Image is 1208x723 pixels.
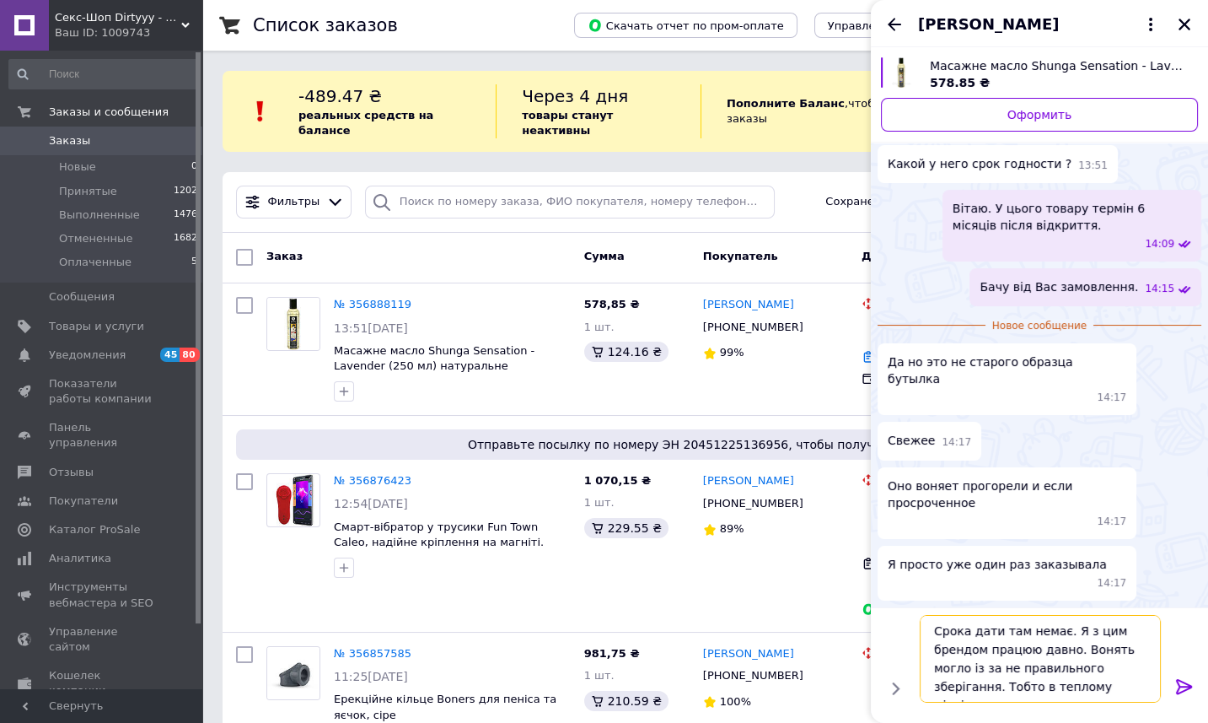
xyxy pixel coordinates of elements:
[918,13,1059,35] span: [PERSON_NAME]
[703,646,794,662] a: [PERSON_NAME]
[884,14,905,35] button: Назад
[174,231,197,246] span: 1682
[365,186,775,219] input: Поиск по номеру заказа, ФИО покупателя, номеру телефона, Email, номеру накладной
[918,13,1161,35] button: [PERSON_NAME]
[334,344,534,388] a: Масажне масло Shunga Sensation - Lavender (250 мл) натуральне зволожуюче
[8,59,199,89] input: Поиск
[49,522,140,537] span: Каталог ProSale
[160,348,180,362] span: 45
[584,342,668,362] div: 124.16 ₴
[49,494,118,509] span: Покупатели
[703,250,778,262] span: Покупатель
[49,319,144,334] span: Товары и услуги
[49,289,115,305] span: Сообщения
[888,353,1126,387] span: Да но это не старого образца бутылка
[49,624,156,655] span: Управление сайтом
[55,10,181,25] span: Секс-Шоп Dirtyyy - Включи любовь!
[59,159,96,175] span: Новые
[191,255,197,270] span: 5
[985,319,1093,333] span: Новое сообщение
[727,97,845,110] b: Пополните Баланс
[703,497,803,510] span: [PHONE_NUMBER]
[59,208,140,223] span: Выполненные
[334,670,408,683] span: 11:25[DATE]
[584,321,615,333] span: 1 шт.
[584,647,640,660] span: 981,75 ₴
[862,250,980,262] span: Доставка и оплата
[930,76,990,89] span: 578.85 ₴
[825,194,963,210] span: Сохраненные фильтры:
[1145,237,1174,251] span: 14:09 12.08.2025
[49,551,111,566] span: Аналитика
[334,693,556,721] span: Ерекційне кільце Boners для пеніса та яєчок, сіре
[334,321,408,335] span: 13:51[DATE]
[584,669,615,682] span: 1 шт.
[584,474,651,487] span: 1 070,15 ₴
[1098,576,1127,591] span: 14:17 12.08.2025
[703,297,794,313] a: [PERSON_NAME]
[248,99,273,124] img: :exclamation:
[720,522,744,535] span: 89%
[267,298,319,350] img: Фото товару
[49,105,169,120] span: Заказы и сообщения
[266,250,303,262] span: Заказ
[253,15,398,35] h1: Список заказов
[920,615,1161,703] textarea: Срока дати там немає. Я з цим брендом працюю давно. Вонять могло із за не правильного зберігання....
[980,278,1138,296] span: Бачу від Вас замовлення.
[584,496,615,509] span: 1 шт.
[174,208,197,223] span: 1476
[701,84,1011,138] div: , чтоб и далее получать заказы
[881,57,1198,91] a: Посмотреть товар
[180,348,199,362] span: 80
[298,86,382,106] span: -489.47 ₴
[888,432,935,450] span: Свежее
[720,346,744,359] span: 99%
[522,109,613,137] b: товары станут неактивны
[334,521,544,564] a: Смарт-вібратор у трусики Fun Town Caleo, надійне кріплення на магніті. Dirtyyy (Акция)
[930,57,1184,74] span: Масажне масло Shunga Sensation - Lavender (250 мл) натуральне зволожуюче
[888,155,1071,173] span: Какой у него срок годности ?
[49,348,126,363] span: Уведомления
[953,200,1191,234] span: Вітаю. У цього товару термін 6 місяців після відкриття.
[59,184,117,199] span: Принятые
[49,465,94,480] span: Отзывы
[584,250,625,262] span: Сумма
[1098,515,1127,529] span: 14:17 12.08.2025
[522,86,628,106] span: Через 4 дня
[334,474,411,487] a: № 356876423
[174,184,197,199] span: 1202
[298,109,433,137] b: реальных средств на балансе
[272,474,315,526] img: Фото товару
[266,473,320,527] a: Фото товару
[584,518,668,538] div: 229.55 ₴
[243,436,1168,453] span: Отправьте посылку по номеру ЭН 20451225136956, чтобы получить оплату
[1174,14,1195,35] button: Закрыть
[1145,282,1174,296] span: 14:15 12.08.2025
[881,98,1198,132] a: Оформить
[55,25,202,40] div: Ваш ID: 1009743
[59,231,132,246] span: Отмененные
[49,376,156,407] span: Показатели работы компании
[574,13,797,38] button: Скачать отчет по пром-оплате
[888,556,1107,573] span: Я просто уже один раз заказывала
[268,194,320,210] span: Фильтры
[888,478,1126,511] span: Оно воняет прогорели и если просроченное
[59,255,132,270] span: Оплаченные
[334,497,408,510] span: 12:54[DATE]
[828,19,960,32] span: Управление статусами
[884,677,906,699] button: Показать кнопки
[584,691,668,711] div: 210.59 ₴
[703,473,794,489] a: [PERSON_NAME]
[814,13,974,38] button: Управление статусами
[266,297,320,351] a: Фото товару
[942,435,971,450] span: 14:17 12.08.2025
[191,159,197,175] span: 0
[1098,391,1127,405] span: 14:17 12.08.2025
[1078,159,1108,173] span: 13:51 12.08.2025
[266,646,320,700] a: Фото товару
[703,321,803,333] span: [PHONE_NUMBER]
[334,647,411,660] a: № 356857585
[49,580,156,610] span: Инструменты вебмастера и SEO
